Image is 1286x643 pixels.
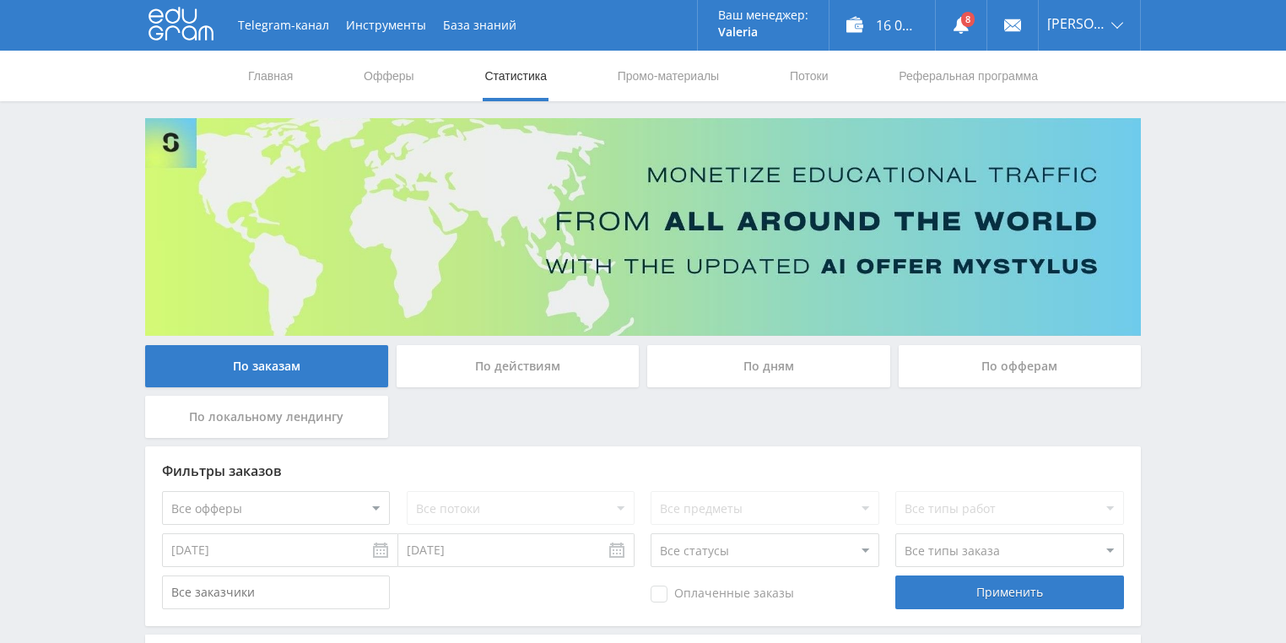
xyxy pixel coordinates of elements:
[1047,17,1106,30] span: [PERSON_NAME]
[362,51,416,101] a: Офферы
[788,51,830,101] a: Потоки
[897,51,1040,101] a: Реферальная программа
[616,51,721,101] a: Промо-материалы
[718,8,808,22] p: Ваш менеджер:
[895,575,1123,609] div: Применить
[162,463,1124,478] div: Фильтры заказов
[246,51,294,101] a: Главная
[483,51,548,101] a: Статистика
[899,345,1142,387] div: По офферам
[397,345,640,387] div: По действиям
[145,396,388,438] div: По локальному лендингу
[145,118,1141,336] img: Banner
[718,25,808,39] p: Valeria
[651,586,794,602] span: Оплаченные заказы
[145,345,388,387] div: По заказам
[647,345,890,387] div: По дням
[162,575,390,609] input: Все заказчики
